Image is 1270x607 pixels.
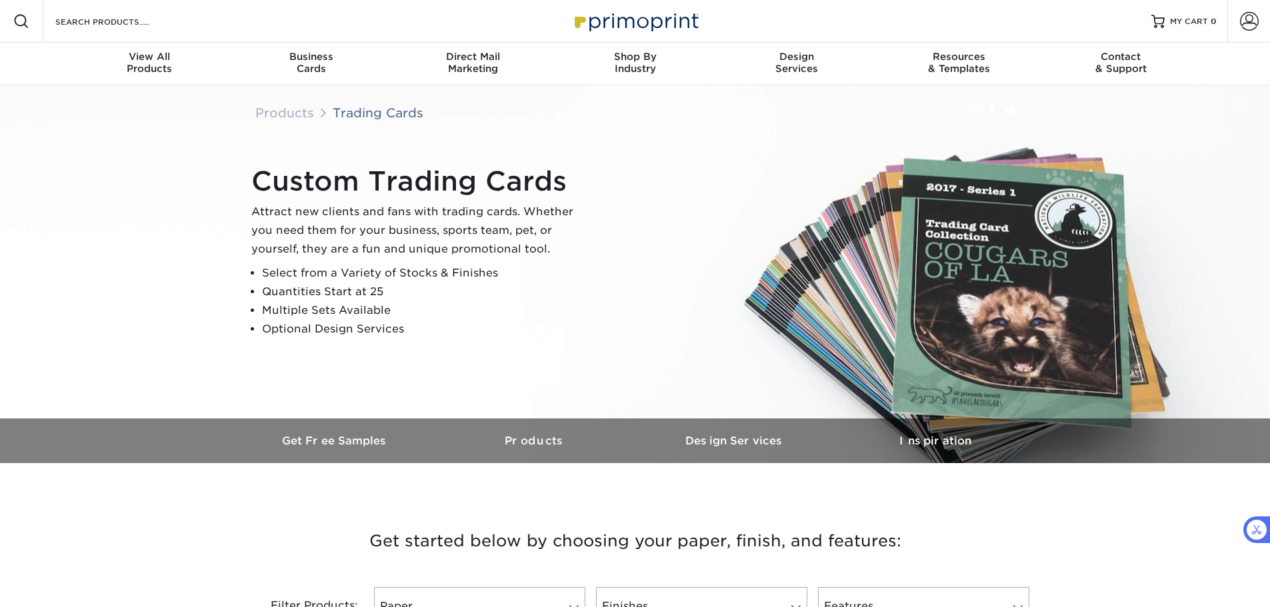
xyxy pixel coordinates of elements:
[716,51,878,63] span: Design
[569,7,702,35] img: Primoprint
[554,51,716,63] span: Shop By
[251,203,585,259] p: Attract new clients and fans with trading cards. Whether you need them for your business, sports ...
[635,434,835,447] h3: Design Services
[333,105,423,120] a: Trading Cards
[1211,17,1217,26] span: 0
[835,418,1035,463] a: Inspiration
[878,51,1040,75] div: & Templates
[435,434,635,447] h3: Products
[230,43,392,85] a: BusinessCards
[230,51,392,75] div: Cards
[230,51,392,63] span: Business
[554,43,716,85] a: Shop ByIndustry
[1170,16,1208,27] span: MY CART
[716,51,878,75] div: Services
[251,165,585,197] h1: Custom Trading Cards
[69,51,231,63] span: View All
[262,301,585,320] li: Multiple Sets Available
[635,418,835,463] a: Design Services
[235,434,435,447] h3: Get Free Samples
[69,43,231,85] a: View AllProducts
[716,43,878,85] a: DesignServices
[878,51,1040,63] span: Resources
[262,283,585,301] li: Quantities Start at 25
[1040,51,1202,63] span: Contact
[1040,51,1202,75] div: & Support
[835,434,1035,447] h3: Inspiration
[235,418,435,463] a: Get Free Samples
[392,51,554,63] span: Direct Mail
[392,43,554,85] a: Direct MailMarketing
[54,13,184,29] input: SEARCH PRODUCTS.....
[1040,43,1202,85] a: Contact& Support
[554,51,716,75] div: Industry
[878,43,1040,85] a: Resources& Templates
[392,51,554,75] div: Marketing
[255,105,314,120] a: Products
[435,418,635,463] a: Products
[262,320,585,338] li: Optional Design Services
[245,511,1025,571] h3: Get started below by choosing your paper, finish, and features:
[69,51,231,75] div: Products
[262,264,585,283] li: Select from a Variety of Stocks & Finishes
